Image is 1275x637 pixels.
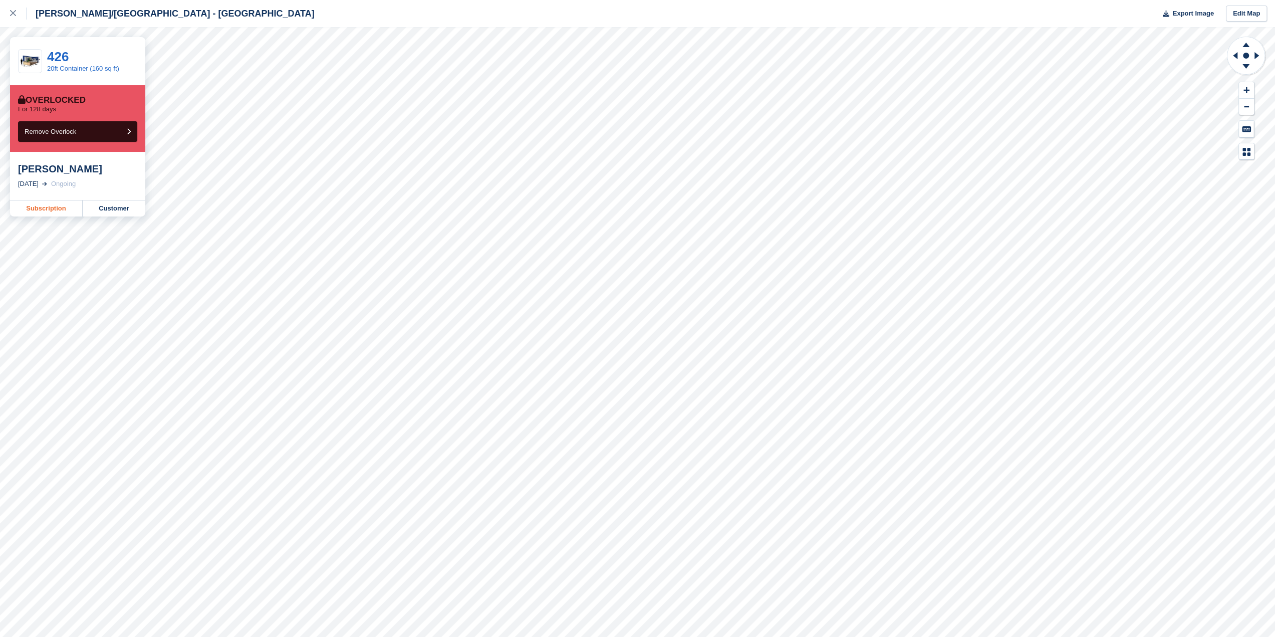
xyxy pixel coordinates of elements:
div: [PERSON_NAME] [18,163,137,175]
button: Keyboard Shortcuts [1239,121,1254,137]
a: 20ft Container (160 sq ft) [47,65,119,72]
div: Overlocked [18,95,86,105]
div: Ongoing [51,179,76,189]
button: Zoom Out [1239,99,1254,115]
p: For 128 days [18,105,56,113]
a: Subscription [10,200,83,217]
div: [DATE] [18,179,39,189]
img: 20-ft-container%20(7).jpg [19,53,42,70]
div: [PERSON_NAME]/[GEOGRAPHIC_DATA] - [GEOGRAPHIC_DATA] [27,8,315,20]
span: Export Image [1172,9,1213,19]
img: arrow-right-light-icn-cde0832a797a2874e46488d9cf13f60e5c3a73dbe684e267c42b8395dfbc2abf.svg [42,182,47,186]
span: Remove Overlock [25,128,76,135]
button: Remove Overlock [18,121,137,142]
button: Map Legend [1239,143,1254,160]
a: Edit Map [1226,6,1267,22]
button: Zoom In [1239,82,1254,99]
a: Customer [83,200,145,217]
a: 426 [47,49,69,64]
button: Export Image [1157,6,1214,22]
